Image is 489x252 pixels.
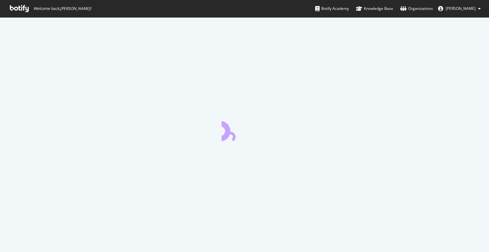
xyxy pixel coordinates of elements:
[400,5,433,12] div: Organizations
[356,5,393,12] div: Knowledge Base
[446,6,476,11] span: frederic Devigne
[222,118,267,141] div: animation
[433,4,486,14] button: [PERSON_NAME]
[33,6,91,11] span: Welcome back, [PERSON_NAME] !
[315,5,349,12] div: Botify Academy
